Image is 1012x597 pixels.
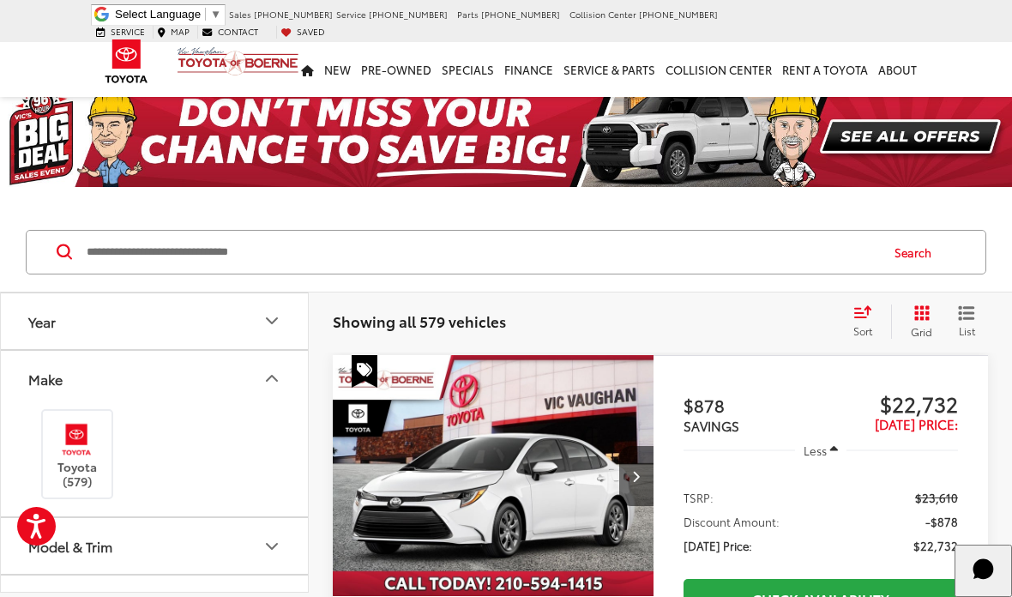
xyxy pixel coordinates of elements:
a: Rent a Toyota [777,42,873,97]
a: Home [296,42,319,97]
div: 2025 Toyota Corolla LE 0 [332,355,655,596]
a: Select Language​ [115,8,221,21]
span: Parts [457,8,479,21]
a: About [873,42,922,97]
button: Grid View [891,305,945,339]
button: Less [795,435,846,466]
span: $878 [684,392,821,418]
div: Model & Trim [262,536,282,557]
span: Saved [297,25,325,38]
a: Specials [437,42,499,97]
span: Showing all 579 vehicles [333,311,506,331]
a: Service & Parts: Opens in a new tab [558,42,660,97]
div: Year [262,311,282,331]
span: [PHONE_NUMBER] [639,8,718,21]
span: Collision Center [569,8,636,21]
button: YearYear [1,293,310,349]
a: 2025 Toyota Corolla LE2025 Toyota Corolla LE2025 Toyota Corolla LE2025 Toyota Corolla LE [332,355,655,596]
span: -$878 [925,513,958,530]
div: Model & Trim [28,538,112,554]
span: Contact [218,25,258,38]
a: My Saved Vehicles [276,26,329,38]
a: New [319,42,356,97]
a: Service [92,26,149,38]
button: MakeMake [1,351,310,407]
span: [DATE] Price: [684,537,752,554]
span: Discount Amount: [684,513,780,530]
span: Map [171,25,190,38]
button: List View [945,305,988,339]
span: $22,732 [913,537,958,554]
span: [DATE] Price: [875,414,958,433]
span: Sales [229,8,251,21]
span: List [958,323,975,338]
svg: Start Chat [961,547,1006,592]
span: [PHONE_NUMBER] [481,8,560,21]
a: Map [153,26,194,38]
span: Sort [853,323,872,338]
img: Toyota [94,33,159,89]
a: Contact [197,26,262,38]
a: Collision Center [660,42,777,97]
a: Finance [499,42,558,97]
span: Service [111,25,145,38]
span: SAVINGS [684,416,739,435]
a: Pre-Owned [356,42,437,97]
span: Less [804,443,827,458]
span: Service [336,8,366,21]
input: Search by Make, Model, or Keyword [85,232,878,273]
span: [PHONE_NUMBER] [369,8,448,21]
span: ▼ [210,8,221,21]
span: $22,732 [821,390,958,416]
button: Next image [619,446,654,506]
span: Grid [911,324,932,339]
div: Year [28,313,56,329]
label: Toyota (579) [43,419,112,489]
span: [PHONE_NUMBER] [254,8,333,21]
div: Make [262,368,282,389]
span: $23,610 [915,489,958,506]
span: Special [352,355,377,388]
span: Select Language [115,8,201,21]
button: Search [878,231,956,274]
button: Model & TrimModel & Trim [1,518,310,574]
button: Select sort value [845,305,891,339]
span: TSRP: [684,489,714,506]
div: Make [28,371,63,387]
span: ​ [205,8,206,21]
img: Vic Vaughan Toyota of Boerne in Boerne, TX) [53,419,100,460]
img: Vic Vaughan Toyota of Boerne [177,46,299,76]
